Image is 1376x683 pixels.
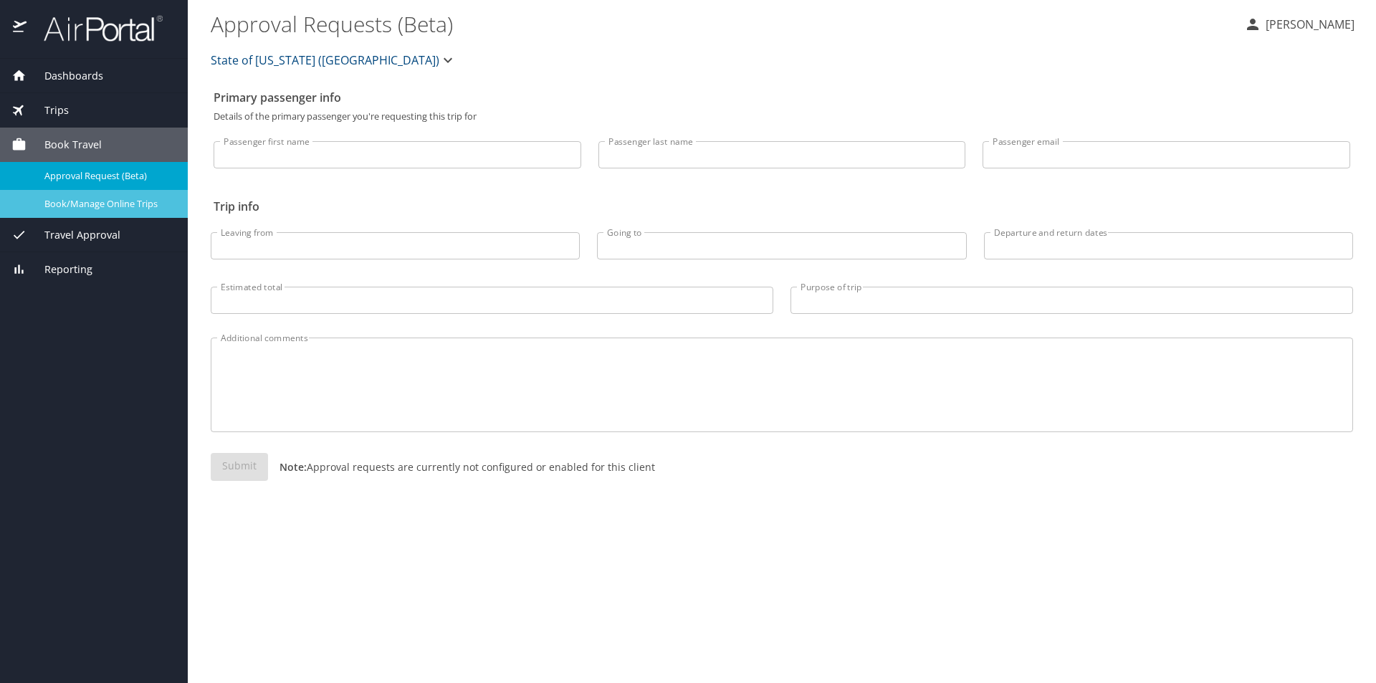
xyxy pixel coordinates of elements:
[27,68,103,84] span: Dashboards
[44,169,171,183] span: Approval Request (Beta)
[27,262,92,277] span: Reporting
[214,86,1350,109] h2: Primary passenger info
[1238,11,1360,37] button: [PERSON_NAME]
[211,1,1233,46] h1: Approval Requests (Beta)
[214,195,1350,218] h2: Trip info
[13,14,28,42] img: icon-airportal.png
[27,137,102,153] span: Book Travel
[27,102,69,118] span: Trips
[279,460,307,474] strong: Note:
[27,227,120,243] span: Travel Approval
[211,50,439,70] span: State of [US_STATE] ([GEOGRAPHIC_DATA])
[28,14,163,42] img: airportal-logo.png
[1261,16,1354,33] p: [PERSON_NAME]
[214,112,1350,121] p: Details of the primary passenger you're requesting this trip for
[44,197,171,211] span: Book/Manage Online Trips
[205,46,462,75] button: State of [US_STATE] ([GEOGRAPHIC_DATA])
[268,459,655,474] p: Approval requests are currently not configured or enabled for this client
